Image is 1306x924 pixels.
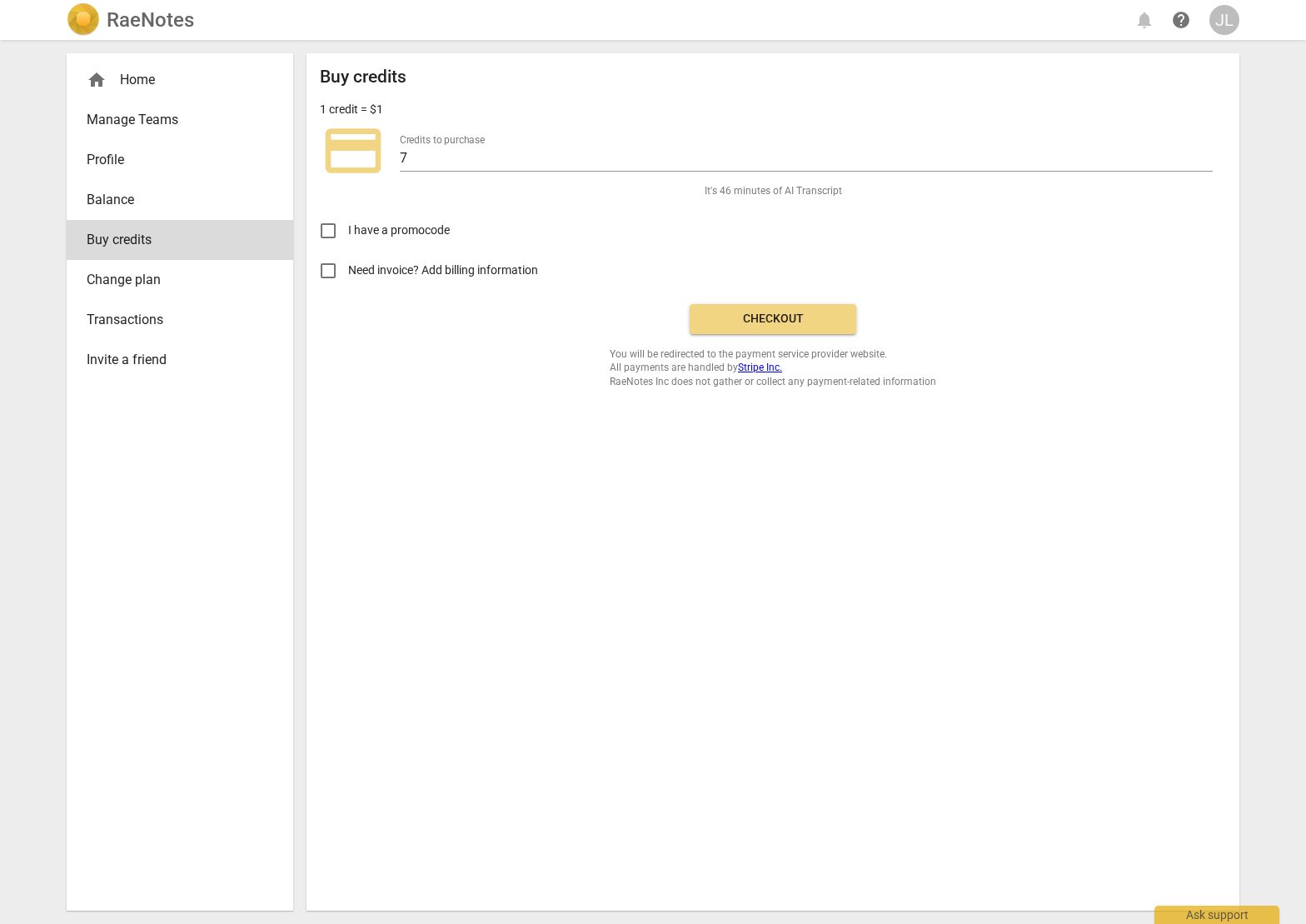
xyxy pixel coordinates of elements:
[1154,906,1279,924] div: Ask support
[87,350,260,370] span: Invite a friend
[87,70,260,90] div: Home
[320,67,406,87] h2: Buy credits
[67,140,293,180] a: Profile
[400,135,485,145] label: Credits to purchase
[1171,10,1191,30] span: help
[87,110,260,130] span: Manage Teams
[87,70,107,90] span: home
[87,150,260,170] span: Profile
[87,270,260,290] span: Change plan
[1209,5,1239,35] button: JL
[67,340,293,380] a: Invite a friend
[348,262,541,279] span: Need invoice? Add billing information
[703,311,843,327] span: Checkout
[320,101,383,118] p: 1 credit = $1
[67,3,194,37] a: LogoRaeNotes
[67,260,293,300] a: Change plan
[87,310,260,330] span: Transactions
[67,220,293,260] a: Buy credits
[610,347,936,389] span: You will be redirected to the payment service provider website. All payments are handled by RaeNo...
[67,180,293,220] a: Balance
[87,190,260,210] span: Balance
[738,362,782,373] a: Stripe Inc.
[67,100,293,140] a: Manage Teams
[320,117,386,184] span: credit_card
[1166,5,1196,35] a: Help
[107,8,194,32] h2: RaeNotes
[67,300,293,340] a: Transactions
[87,230,260,250] span: Buy credits
[690,304,856,334] button: Checkout
[348,222,450,239] span: I have a promocode
[67,60,293,100] div: Home
[67,3,100,37] img: Logo
[705,184,842,198] span: It's 46 minutes of AI Transcript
